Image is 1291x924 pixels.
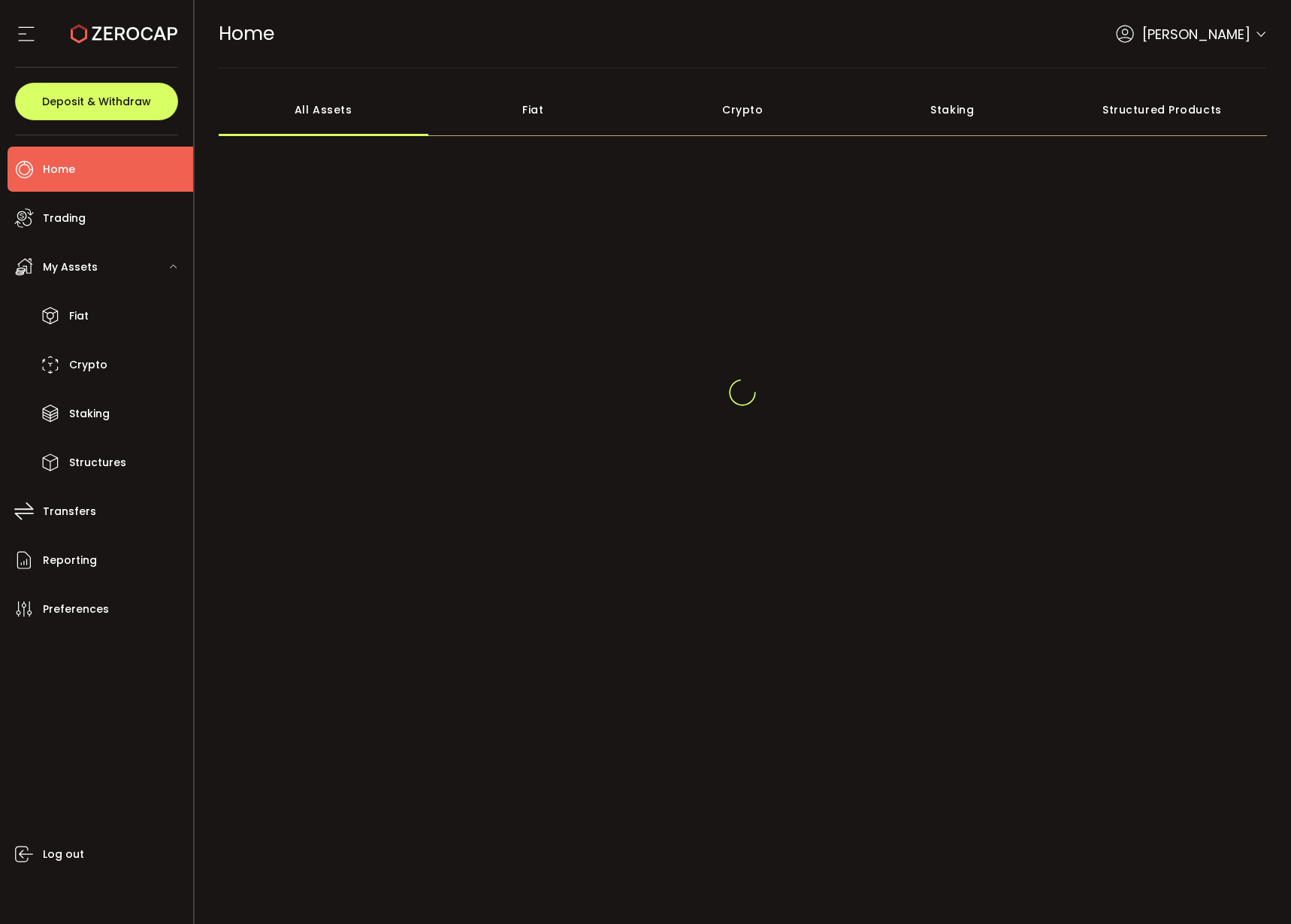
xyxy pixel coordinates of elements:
[1142,24,1250,44] span: [PERSON_NAME]
[69,452,126,474] span: Structures
[1057,83,1267,136] div: Structured Products
[638,83,848,136] div: Crypto
[428,83,638,136] div: Fiat
[42,96,151,107] span: Deposit & Withdraw
[43,208,86,229] span: Trading
[43,844,84,865] span: Log out
[43,598,109,620] span: Preferences
[69,354,107,376] span: Crypto
[43,256,98,278] span: My Assets
[15,83,178,120] button: Deposit & Withdraw
[43,550,97,571] span: Reporting
[69,305,89,327] span: Fiat
[43,159,75,180] span: Home
[219,20,274,47] span: Home
[219,83,428,136] div: All Assets
[43,501,96,523] span: Transfers
[848,83,1057,136] div: Staking
[69,403,110,425] span: Staking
